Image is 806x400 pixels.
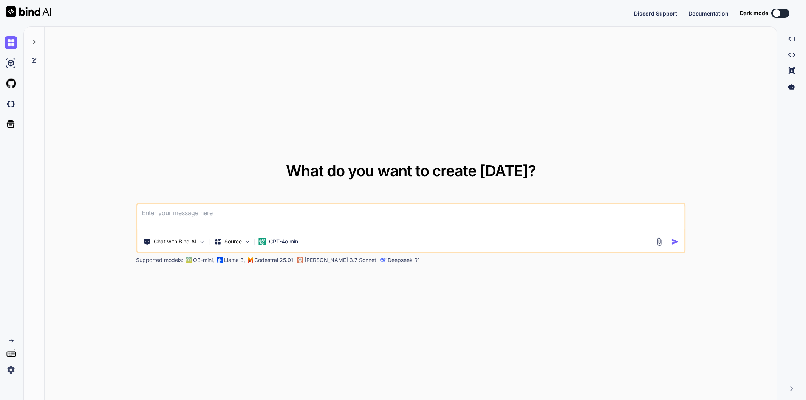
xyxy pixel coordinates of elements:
[286,161,536,180] span: What do you want to create [DATE]?
[254,256,295,264] p: Codestral 25.01,
[186,257,192,263] img: GPT-4
[217,257,223,263] img: Llama2
[258,238,266,245] img: GPT-4o mini
[634,10,677,17] span: Discord Support
[136,256,183,264] p: Supported models:
[269,238,301,245] p: GPT-4o min..
[6,6,51,17] img: Bind AI
[5,57,17,70] img: ai-studio
[5,36,17,49] img: chat
[224,238,242,245] p: Source
[5,363,17,376] img: settings
[5,98,17,110] img: darkCloudIdeIcon
[244,239,251,245] img: Pick Models
[199,239,205,245] img: Pick Tools
[297,257,303,263] img: claude
[248,257,253,263] img: Mistral-AI
[671,238,679,246] img: icon
[193,256,214,264] p: O3-mini,
[5,77,17,90] img: githubLight
[634,9,677,17] button: Discord Support
[305,256,378,264] p: [PERSON_NAME] 3.7 Sonnet,
[740,9,768,17] span: Dark mode
[655,237,664,246] img: attachment
[154,238,196,245] p: Chat with Bind AI
[388,256,420,264] p: Deepseek R1
[380,257,386,263] img: claude
[688,10,729,17] span: Documentation
[688,9,729,17] button: Documentation
[224,256,245,264] p: Llama 3,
